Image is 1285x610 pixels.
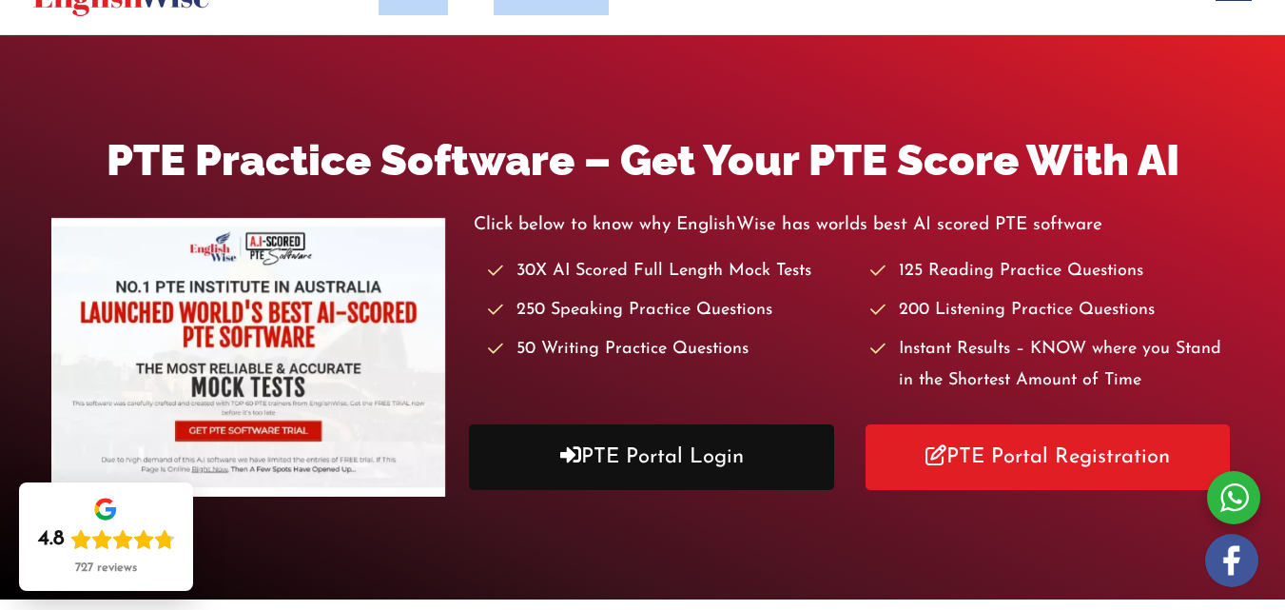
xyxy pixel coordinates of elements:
[488,334,851,365] li: 50 Writing Practice Questions
[474,209,1234,241] p: Click below to know why EnglishWise has worlds best AI scored PTE software
[870,295,1234,326] li: 200 Listening Practice Questions
[51,130,1234,190] h1: PTE Practice Software – Get Your PTE Score With AI
[51,218,445,497] img: pte-institute-main
[870,334,1234,398] li: Instant Results – KNOW where you Stand in the Shortest Amount of Time
[38,526,175,553] div: Rating: 4.8 out of 5
[1205,534,1258,587] img: white-facebook.png
[488,256,851,287] li: 30X AI Scored Full Length Mock Tests
[870,256,1234,287] li: 125 Reading Practice Questions
[866,424,1230,490] a: PTE Portal Registration
[469,424,833,490] a: PTE Portal Login
[488,295,851,326] li: 250 Speaking Practice Questions
[38,526,65,553] div: 4.8
[75,561,137,576] div: 727 reviews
